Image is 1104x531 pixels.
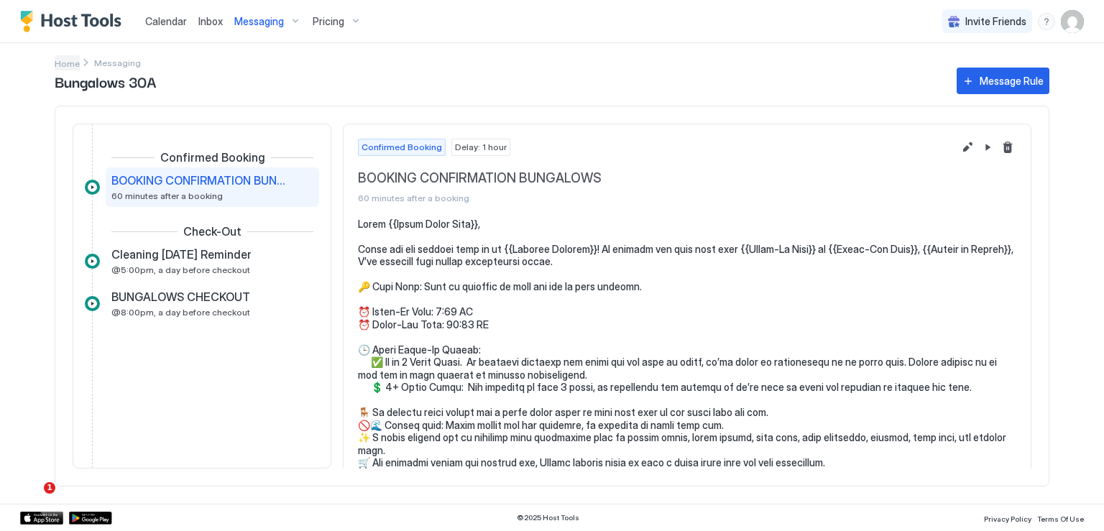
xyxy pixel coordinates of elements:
[44,482,55,494] span: 1
[999,139,1016,156] button: Delete message rule
[984,514,1031,523] span: Privacy Policy
[979,139,996,156] button: Pause Message Rule
[959,139,976,156] button: Edit message rule
[358,193,953,203] span: 60 minutes after a booking
[517,513,579,522] span: © 2025 Host Tools
[111,190,223,201] span: 60 minutes after a booking
[984,510,1031,525] a: Privacy Policy
[183,224,241,239] span: Check-Out
[55,70,942,92] span: Bungalows 30A
[111,173,290,188] span: BOOKING CONFIRMATION BUNGALOWS
[69,512,112,525] a: Google Play Store
[14,482,49,517] iframe: Intercom live chat
[965,15,1026,28] span: Invite Friends
[160,150,265,165] span: Confirmed Booking
[94,57,141,68] span: Breadcrumb
[358,170,953,187] span: BOOKING CONFIRMATION BUNGALOWS
[1061,10,1084,33] div: User profile
[111,290,250,304] span: BUNGALOWS CHECKOUT
[362,141,442,154] span: Confirmed Booking
[313,15,344,28] span: Pricing
[55,55,80,70] a: Home
[111,307,250,318] span: @8:00pm, a day before checkout
[55,55,80,70] div: Breadcrumb
[234,15,284,28] span: Messaging
[198,14,223,29] a: Inbox
[145,14,187,29] a: Calendar
[20,512,63,525] a: App Store
[980,73,1044,88] div: Message Rule
[957,68,1049,94] button: Message Rule
[145,15,187,27] span: Calendar
[111,264,250,275] span: @5:00pm, a day before checkout
[55,58,80,69] span: Home
[1037,514,1084,523] span: Terms Of Use
[198,15,223,27] span: Inbox
[20,11,128,32] a: Host Tools Logo
[1037,510,1084,525] a: Terms Of Use
[1038,13,1055,30] div: menu
[455,141,507,154] span: Delay: 1 hour
[111,247,252,262] span: Cleaning [DATE] Reminder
